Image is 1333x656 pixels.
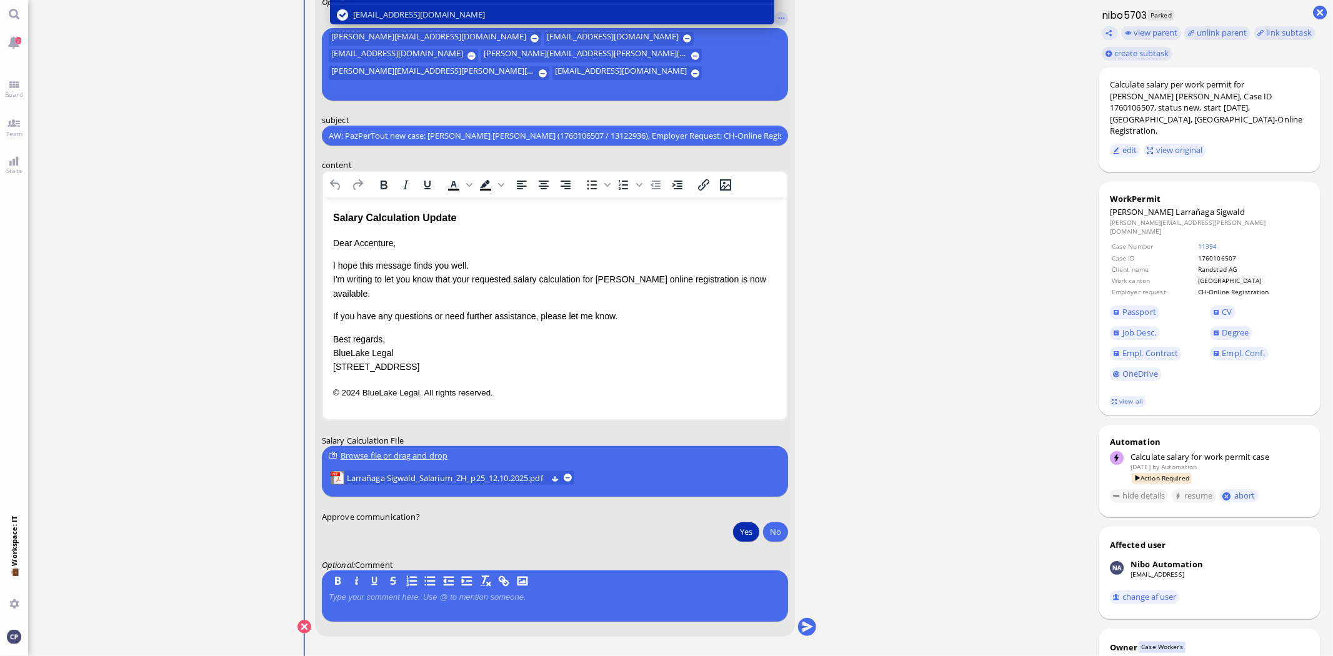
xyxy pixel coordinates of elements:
[297,620,311,634] button: Cancel
[322,559,355,570] em: :
[552,66,702,80] button: [EMAIL_ADDRESS][DOMAIN_NAME]
[1148,10,1175,21] span: Parked
[1197,276,1308,286] td: [GEOGRAPHIC_DATA]
[329,4,774,24] button: [EMAIL_ADDRESS][DOMAIN_NAME]
[581,176,612,194] div: Bullet list
[1099,8,1147,22] h1: nibo5703
[2,90,26,99] span: Board
[1222,306,1232,317] span: CV
[367,574,381,588] button: U
[330,471,344,485] img: Larrañaga Sigwald_Salarium_ZH_p25_12.10.2025.pdf
[329,66,549,80] button: [PERSON_NAME][EMAIL_ADDRESS][PERSON_NAME][DOMAIN_NAME]
[763,522,788,542] button: No
[1197,264,1308,274] td: Randstad AG
[547,32,679,46] span: [EMAIL_ADDRESS][DOMAIN_NAME]
[1254,26,1316,40] task-group-action-menu: link subtask
[346,176,367,194] button: Redo
[1131,570,1184,579] a: [EMAIL_ADDRESS]
[1111,241,1196,251] td: Case Number
[1109,396,1146,407] a: view all
[1222,327,1249,338] span: Degree
[323,197,787,419] iframe: Rich Text Area
[1110,326,1160,340] a: Job Desc.
[1110,590,1180,604] button: change af user
[16,37,21,44] span: 2
[1210,306,1236,319] a: CV
[1110,79,1309,137] div: Calculate salary per work permit for [PERSON_NAME] [PERSON_NAME], Case ID 1760106507, status new,...
[386,574,400,588] button: S
[1102,26,1118,40] button: Copy ticket nibo5703 link to clipboard
[331,32,526,46] span: [PERSON_NAME][EMAIL_ADDRESS][DOMAIN_NAME]
[331,66,534,80] span: [PERSON_NAME][EMAIL_ADDRESS][PERSON_NAME][DOMAIN_NAME]
[1222,347,1265,359] span: Empl. Conf.
[330,471,574,485] lob-view: Larrañaga Sigwald_Salarium_ZH_p25_12.10.2025.pdf
[1110,367,1162,381] a: OneDrive
[1131,559,1203,570] div: Nibo Automation
[1184,26,1251,40] button: unlink parent
[1110,489,1169,503] button: hide details
[474,176,506,194] div: Background color Black
[349,574,363,588] button: I
[544,32,694,46] button: [EMAIL_ADDRESS][DOMAIN_NAME]
[2,129,26,138] span: Team
[325,176,346,194] button: Undo
[1110,561,1124,575] img: Nibo Automation
[511,176,532,194] button: Align left
[1144,144,1206,157] button: view original
[612,176,644,194] div: Numbered list
[1111,264,1196,274] td: Client name
[1110,218,1309,236] dd: [PERSON_NAME][EMAIL_ADDRESS][PERSON_NAME][DOMAIN_NAME]
[331,49,462,62] span: [EMAIL_ADDRESS][DOMAIN_NAME]
[1162,462,1197,471] span: automation@bluelakelegal.com
[1122,306,1156,317] span: Passport
[353,8,485,21] span: [EMAIL_ADDRESS][DOMAIN_NAME]
[1152,462,1159,471] span: by
[644,176,666,194] button: Decrease indent
[481,49,702,62] button: [PERSON_NAME][EMAIL_ADDRESS][PERSON_NAME][DOMAIN_NAME]
[1267,27,1312,38] span: link subtask
[346,471,546,485] span: Larrañaga Sigwald_Salarium_ZH_p25_12.10.2025.pdf
[564,474,572,482] button: remove
[1210,347,1269,360] a: Empl. Conf.
[1111,276,1196,286] td: Work canton
[1111,253,1196,263] td: Case ID
[416,176,437,194] button: Underline
[1110,436,1309,447] div: Automation
[355,559,393,570] span: Comment
[714,176,736,194] button: Insert/edit image
[1197,253,1308,263] td: 1760106507
[1110,206,1174,217] span: [PERSON_NAME]
[484,49,687,62] span: [PERSON_NAME][EMAIL_ADDRESS][PERSON_NAME][DOMAIN_NAME]
[322,510,420,522] span: Approve communication?
[1198,242,1217,251] a: 11394
[1131,462,1151,471] span: [DATE]
[1121,26,1181,40] button: view parent
[1122,327,1156,338] span: Job Desc.
[346,471,546,485] a: View Larrañaga Sigwald_Salarium_ZH_p25_12.10.2025.pdf
[372,176,394,194] button: Bold
[666,176,687,194] button: Increase indent
[1102,47,1172,61] button: create subtask
[9,566,19,594] span: 💼 Workspace: IT
[1110,144,1141,157] button: edit
[1131,451,1309,462] div: Calculate salary for work permit case
[442,176,474,194] div: Text color Black
[322,435,404,446] span: Salary Calculation File
[3,166,25,175] span: Stats
[1197,287,1308,297] td: CH-Online Registration
[1110,642,1138,653] div: Owner
[329,32,541,46] button: [PERSON_NAME][EMAIL_ADDRESS][DOMAIN_NAME]
[692,176,714,194] button: Insert/edit link
[1110,347,1182,360] a: Empl. Contract
[322,114,349,126] span: subject
[1172,489,1216,503] button: resume
[1110,193,1309,204] div: WorkPermit
[554,176,576,194] button: Align right
[1132,473,1192,484] span: Action Required
[394,176,416,194] button: Italic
